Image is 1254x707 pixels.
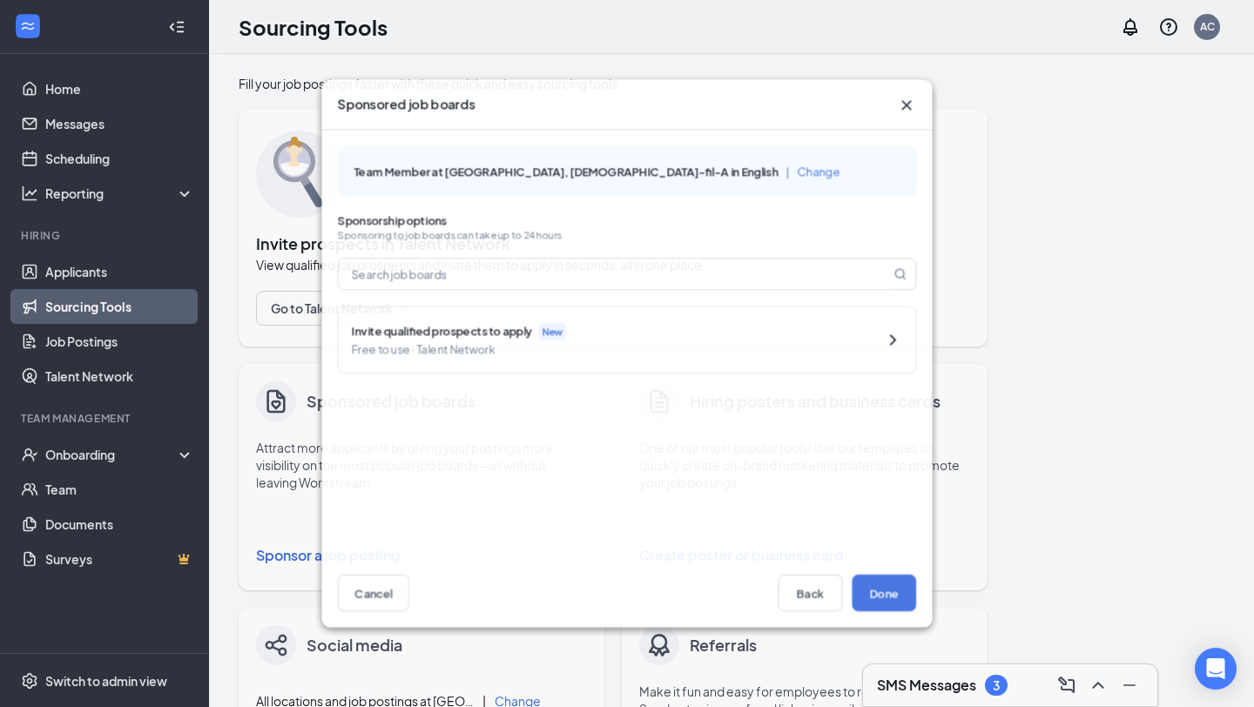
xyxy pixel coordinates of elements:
button: Cancel [313,593,391,633]
button: Change [812,146,858,165]
h3: Sponsored job boards [313,74,462,93]
button: Done [871,593,940,633]
button: Close [920,74,940,95]
div: Open Intercom Messenger [1195,648,1237,690]
p: Sponsoring to job boards can take up to 24 hours [313,218,940,232]
span: Free to use · Talent Network [328,339,891,358]
span: Change [812,148,858,164]
svg: ChevronRight [905,328,926,349]
input: Search job boards [314,251,913,284]
span: Invite qualified prospects to apply [328,320,524,339]
span: New [535,321,557,336]
span: Team Member at [GEOGRAPHIC_DATA], [DEMOGRAPHIC_DATA]-fil-A in English [331,148,791,164]
span: | [799,148,803,164]
svg: Cross [920,74,940,95]
svg: MagnifyingGlass [916,260,930,274]
button: Back [791,593,860,633]
p: Sponsorship options [313,200,940,218]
